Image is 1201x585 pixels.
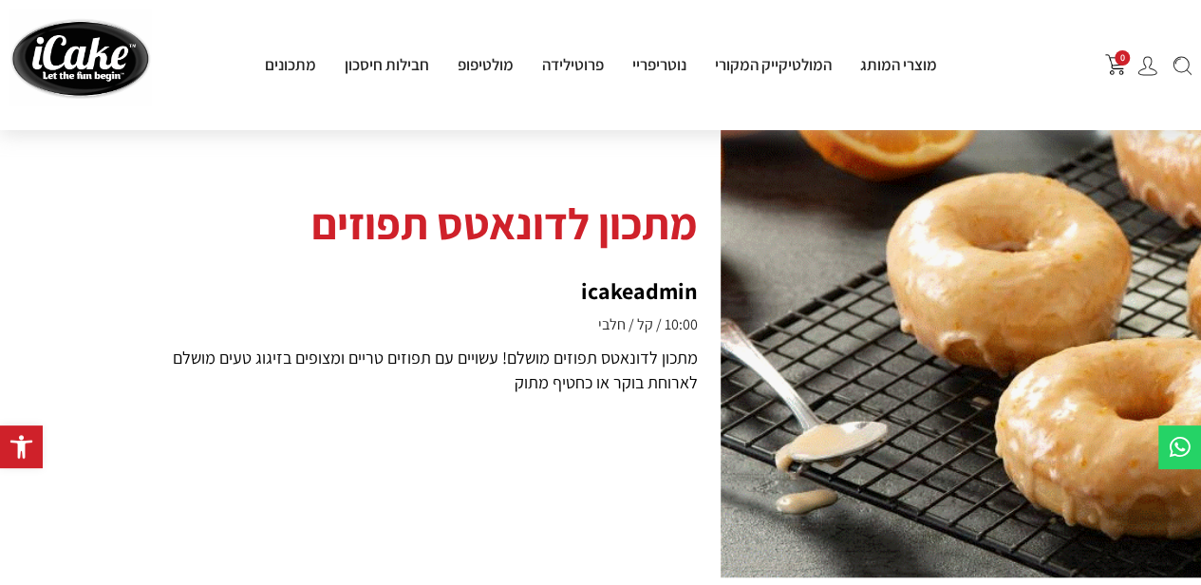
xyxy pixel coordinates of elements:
h6: icakeadmin [121,279,699,302]
p: מתכון לדונאטס תפוזים מושלם! עשויים עם תפוזים טריים ומצופים בזיגוג טעים מושלם לארוחת בוקר או כחטיף... [121,346,699,395]
a: פרוטילידה [528,54,618,75]
span: קל [629,314,653,334]
h2: מתכון לדונאטס תפוזים [121,190,699,256]
span: חלבי [598,314,626,334]
a: מתכונים [251,54,330,75]
a: המולטיקייק המקורי [701,54,846,75]
button: פתח עגלת קניות צדדית [1105,54,1126,75]
a: נוטריפריי [618,54,701,75]
a: מוצרי המותג [846,54,951,75]
a: חבילות חיסכון [330,54,443,75]
span: 0 [1115,50,1130,66]
span: 10:00 [656,314,698,334]
a: מולטיפופ [443,54,528,75]
img: shopping-cart.png [1105,54,1126,75]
